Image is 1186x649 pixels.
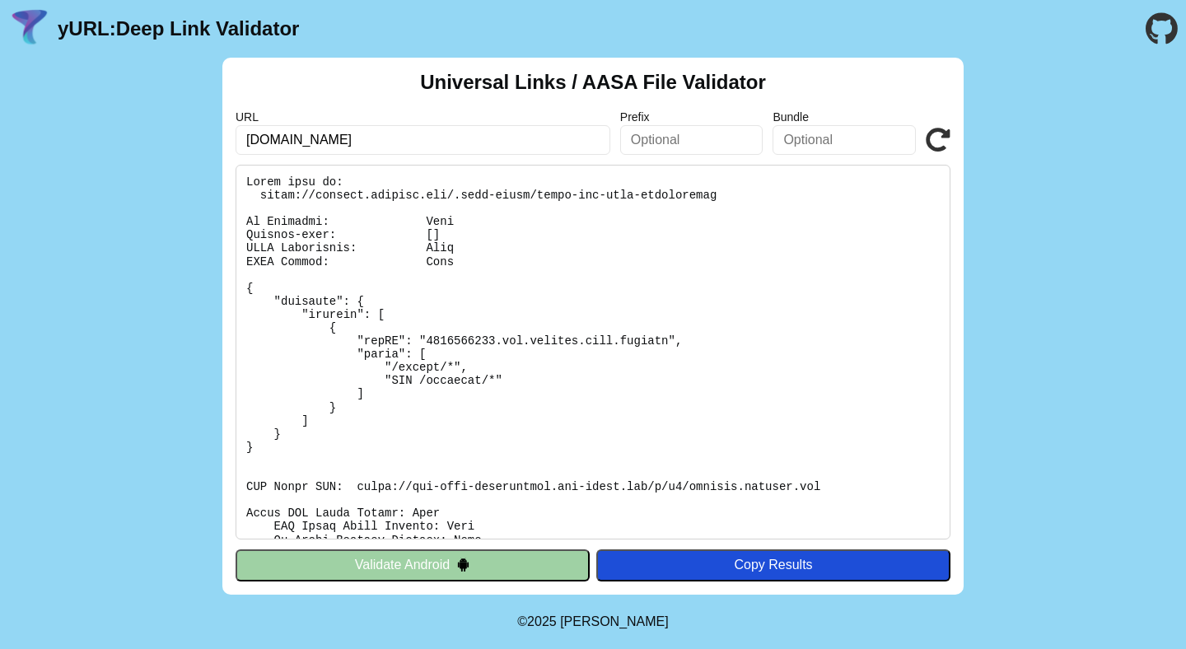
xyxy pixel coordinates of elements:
pre: Lorem ipsu do: sitam://consect.adipisc.eli/.sedd-eiusm/tempo-inc-utla-etdoloremag Al Enimadmi: Ve... [236,165,950,539]
button: Validate Android [236,549,590,581]
footer: © [517,595,668,649]
input: Optional [773,125,916,155]
h2: Universal Links / AASA File Validator [420,71,766,94]
a: Michael Ibragimchayev's Personal Site [560,614,669,628]
label: URL [236,110,610,124]
input: Optional [620,125,763,155]
label: Bundle [773,110,916,124]
img: droidIcon.svg [456,558,470,572]
div: Copy Results [605,558,942,572]
span: 2025 [527,614,557,628]
img: yURL Logo [8,7,51,50]
a: yURL:Deep Link Validator [58,17,299,40]
input: Required [236,125,610,155]
button: Copy Results [596,549,950,581]
label: Prefix [620,110,763,124]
